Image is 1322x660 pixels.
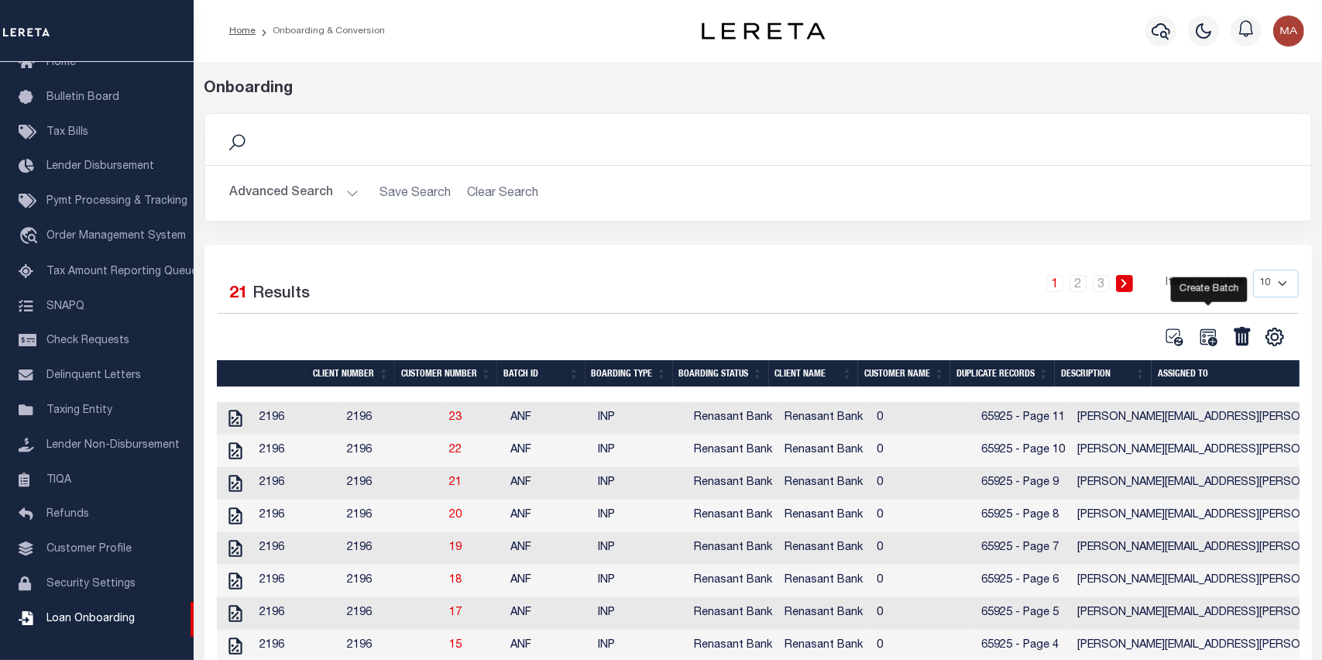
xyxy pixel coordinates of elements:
div: Create Batch [1171,277,1248,301]
span: Check Requests [46,335,129,346]
td: 2196 [254,402,342,435]
td: Renasant Bank [688,532,779,565]
td: 0 [871,467,976,500]
th: Client Number: activate to sort column ascending [307,360,395,387]
span: Delinquent Letters [46,370,141,381]
a: 15 [450,640,462,651]
span: Customer Profile [46,544,132,555]
td: 65925 - Page 7 [976,532,1072,565]
td: 2196 [342,402,444,435]
td: 2196 [254,597,342,630]
span: Tax Amount Reporting Queue [46,266,197,277]
td: 0 [871,435,976,467]
td: 65925 - Page 11 [976,402,1072,435]
td: ANF [505,532,592,565]
span: Loan Onboarding [46,614,135,624]
th: Client Name: activate to sort column ascending [769,360,859,387]
img: svg+xml;base64,PHN2ZyB4bWxucz0iaHR0cDovL3d3dy53My5vcmcvMjAwMC9zdmciIHBvaW50ZXItZXZlbnRzPSJub25lIi... [1273,15,1304,46]
td: 65925 - Page 10 [976,435,1072,467]
td: Renasant Bank [688,402,779,435]
img: logo-dark.svg [702,22,826,40]
td: 2196 [342,467,444,500]
span: 21 [230,286,249,302]
td: INP [592,402,688,435]
td: ANF [505,597,592,630]
td: INP [592,467,688,500]
td: 0 [871,402,976,435]
th: Batch ID: activate to sort column ascending [497,360,585,387]
td: ANF [505,565,592,597]
td: 2196 [254,467,342,500]
span: Tax Bills [46,127,88,138]
i: travel_explore [19,227,43,247]
span: Refunds [46,509,89,520]
a: 22 [450,445,462,455]
td: ANF [505,435,592,467]
span: Order Management System [46,231,186,242]
td: Renasant Bank [688,467,779,500]
th: Assigned To: activate to sort column ascending [1152,360,1318,387]
td: Renasant Bank [779,597,871,630]
td: Renasant Bank [779,467,871,500]
td: 2196 [254,435,342,467]
td: Renasant Bank [688,597,779,630]
td: ANF [505,402,592,435]
li: Onboarding & Conversion [256,24,385,38]
label: Results [253,282,311,307]
a: 21 [450,477,462,488]
td: 2196 [254,565,342,597]
td: 65925 - Page 8 [976,500,1072,532]
td: ANF [505,500,592,532]
span: Bulletin Board [46,92,119,103]
a: 17 [450,607,462,618]
td: 2196 [342,532,444,565]
a: 23 [450,412,462,423]
span: Lender Disbursement [46,161,154,172]
button: Advanced Search [230,178,359,208]
span: Lender Non-Disbursement [46,440,180,451]
span: Security Settings [46,579,136,590]
span: SNAPQ [46,301,84,311]
th: Customer Name: activate to sort column ascending [858,360,950,387]
td: INP [592,500,688,532]
td: Renasant Bank [779,565,871,597]
td: Renasant Bank [688,435,779,467]
span: TIQA [46,474,71,485]
td: 2196 [342,500,444,532]
span: Taxing Entity [46,405,112,416]
a: 20 [450,510,462,521]
td: 0 [871,565,976,597]
td: Renasant Bank [688,565,779,597]
th: Customer Number: activate to sort column ascending [395,360,497,387]
td: 2196 [254,532,342,565]
span: Items per page [1166,275,1245,292]
td: INP [592,597,688,630]
th: Description: activate to sort column ascending [1055,360,1152,387]
th: Boarding Status: activate to sort column ascending [673,360,769,387]
td: Renasant Bank [779,532,871,565]
th: Boarding Type: activate to sort column ascending [585,360,673,387]
td: Renasant Bank [779,500,871,532]
td: INP [592,435,688,467]
td: INP [592,565,688,597]
a: 2 [1070,275,1087,292]
td: Renasant Bank [779,402,871,435]
td: 2196 [342,565,444,597]
a: 19 [450,542,462,553]
span: Home [46,57,76,68]
td: 2196 [254,500,342,532]
td: 65925 - Page 5 [976,597,1072,630]
td: 65925 - Page 9 [976,467,1072,500]
td: INP [592,532,688,565]
td: 0 [871,532,976,565]
a: Home [229,26,256,36]
td: ANF [505,467,592,500]
td: 2196 [342,597,444,630]
div: Onboarding [204,77,1312,101]
td: Renasant Bank [688,500,779,532]
td: 0 [871,597,976,630]
td: 65925 - Page 6 [976,565,1072,597]
th: Duplicate Records: activate to sort column ascending [950,360,1055,387]
td: 2196 [342,435,444,467]
a: 3 [1093,275,1110,292]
